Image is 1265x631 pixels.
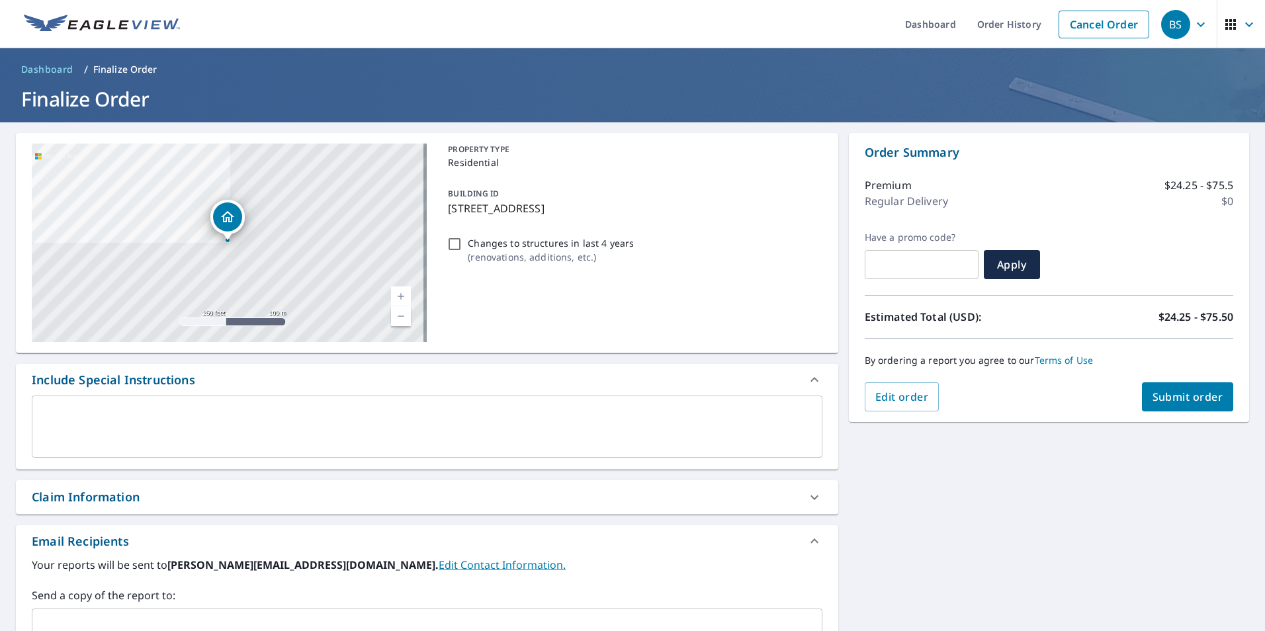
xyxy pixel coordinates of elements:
[448,188,499,199] p: BUILDING ID
[875,390,929,404] span: Edit order
[448,200,816,216] p: [STREET_ADDRESS]
[984,250,1040,279] button: Apply
[16,59,79,80] a: Dashboard
[21,63,73,76] span: Dashboard
[1164,177,1233,193] p: $24.25 - $75.5
[448,155,816,169] p: Residential
[210,200,245,241] div: Dropped pin, building 1, Residential property, 67-248 Kupahu St Waialua, HI 96791
[84,62,88,77] li: /
[865,177,912,193] p: Premium
[439,558,566,572] a: EditContactInfo
[32,371,195,389] div: Include Special Instructions
[16,525,838,557] div: Email Recipients
[16,364,838,396] div: Include Special Instructions
[391,306,411,326] a: Current Level 17, Zoom Out
[32,587,822,603] label: Send a copy of the report to:
[1059,11,1149,38] a: Cancel Order
[32,557,822,573] label: Your reports will be sent to
[994,257,1029,272] span: Apply
[468,250,634,264] p: ( renovations, additions, etc. )
[865,355,1233,366] p: By ordering a report you agree to our
[865,193,948,209] p: Regular Delivery
[1035,354,1094,366] a: Terms of Use
[448,144,816,155] p: PROPERTY TYPE
[24,15,180,34] img: EV Logo
[865,382,939,411] button: Edit order
[1158,309,1233,325] p: $24.25 - $75.50
[167,558,439,572] b: [PERSON_NAME][EMAIL_ADDRESS][DOMAIN_NAME].
[468,236,634,250] p: Changes to structures in last 4 years
[16,85,1249,112] h1: Finalize Order
[32,532,129,550] div: Email Recipients
[1142,382,1234,411] button: Submit order
[16,59,1249,80] nav: breadcrumb
[391,286,411,306] a: Current Level 17, Zoom In
[93,63,157,76] p: Finalize Order
[1153,390,1223,404] span: Submit order
[865,309,1049,325] p: Estimated Total (USD):
[865,144,1233,161] p: Order Summary
[1161,10,1190,39] div: BS
[865,231,979,243] label: Have a promo code?
[16,480,838,514] div: Claim Information
[1221,193,1233,209] p: $0
[32,488,140,506] div: Claim Information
